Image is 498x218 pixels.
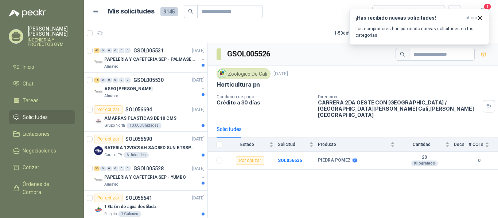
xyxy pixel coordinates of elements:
th: # COTs [469,138,498,152]
p: [DATE] [192,106,205,113]
div: 43 [94,48,100,53]
a: Inicio [9,60,75,74]
p: Patojito [104,211,117,217]
p: [DATE] [192,165,205,172]
div: Por cotizar [94,105,122,114]
p: [PERSON_NAME] [PERSON_NAME] [28,26,75,36]
div: 16 [94,78,100,83]
div: 6 Unidades [124,152,149,158]
b: 20 [399,155,450,160]
p: INGENIERIA Y PROYECTOS OYM [28,38,75,47]
th: Estado [227,138,278,152]
span: Cotizar [23,163,39,171]
p: Horticultura pn [217,81,260,88]
a: 43 0 0 0 0 0 GSOL005531[DATE] Company LogoPAPELERIA Y CAFETERIA SEP - PALMASECAAlmatec [94,46,206,70]
img: Company Logo [94,58,103,67]
a: Chat [9,77,75,91]
p: Almatec [104,64,118,70]
th: Cantidad [399,138,454,152]
div: 36 [94,166,100,171]
a: Por cotizarSOL056694[DATE] Company LogoAMARRAS PLASTICAS DE 10 CMSGrupo North10.000 Unidades [84,102,207,132]
span: Licitaciones [23,130,50,138]
div: 0 [106,166,112,171]
a: Por cotizarSOL056690[DATE] Company LogoBATERIA 12VDC9AH SACRED SUN BTSSP12-9HRCaracol TV6 Unidades [84,132,207,161]
div: 0 [125,78,131,83]
p: Caracol TV [104,152,122,158]
img: Company Logo [94,117,103,126]
span: Estado [227,142,268,147]
span: search [400,52,405,57]
img: Logo peakr [9,9,46,17]
b: PIEDRA PÓMEZ [318,158,351,163]
th: Docs [454,138,469,152]
a: 36 0 0 0 0 0 GSOL005528[DATE] Company LogoPAPELERIA Y CAFETERIA SEP - YUMBOAlmatec [94,164,206,187]
th: Producto [318,138,399,152]
div: 0 [100,166,106,171]
a: Solicitudes [9,110,75,124]
b: 0 [469,157,489,164]
div: 10.000 Unidades [127,123,162,128]
p: PAPELERIA Y CAFETERIA SEP - YUMBO [104,174,186,181]
p: BATERIA 12VDC9AH SACRED SUN BTSSP12-9HR [104,144,195,151]
div: 0 [113,166,118,171]
span: Solicitudes [23,113,48,121]
h3: ¡Has recibido nuevas solicitudes! [355,15,463,21]
div: 0 [125,48,131,53]
a: Cotizar [9,160,75,174]
p: Grupo North [104,123,125,128]
p: [DATE] [192,195,205,202]
span: ahora [466,15,477,21]
p: Los compradores han publicado nuevas solicitudes en tus categorías. [355,25,483,39]
p: SOL056641 [125,195,152,201]
p: GSOL005530 [133,78,164,83]
a: Tareas [9,94,75,107]
p: Crédito a 30 días [217,99,312,106]
a: 16 0 0 0 0 0 GSOL005530[DATE] Company LogoASEO [PERSON_NAME]Almatec [94,76,206,99]
a: SOL056636 [278,158,302,163]
span: Órdenes de Compra [23,180,68,196]
span: # COTs [469,142,483,147]
span: Solicitud [278,142,308,147]
button: ¡Has recibido nuevas solicitudes!ahora Los compradores han publicado nuevas solicitudes en tus ca... [349,9,489,45]
span: Tareas [23,96,39,104]
span: Negociaciones [23,147,56,155]
div: Por cotizar [94,194,122,202]
img: Company Logo [94,205,103,214]
p: GSOL005528 [133,166,164,171]
p: SOL056694 [125,107,152,112]
h3: GSOL005526 [227,48,271,60]
div: 0 [100,48,106,53]
th: Solicitud [278,138,318,152]
p: [DATE] [192,47,205,54]
div: 1 Galones [118,211,141,217]
p: Dirección [318,94,480,99]
a: Licitaciones [9,127,75,141]
button: 1 [476,5,489,18]
div: 0 [113,78,118,83]
div: Zoologico De Cali [217,68,271,79]
p: GSOL005531 [133,48,164,53]
p: [DATE] [192,136,205,143]
div: Por cotizar [236,156,264,165]
div: Solicitudes [217,125,242,133]
div: 0 [100,78,106,83]
span: Inicio [23,63,34,71]
div: Todas [377,8,392,16]
img: Company Logo [94,87,103,96]
p: Condición de pago [217,94,312,99]
div: 1 - 50 de 5571 [334,27,382,39]
img: Company Logo [94,176,103,185]
p: Almatec [104,93,118,99]
img: Company Logo [218,70,226,78]
span: 1 [483,3,491,10]
div: Kilogramos [411,160,438,166]
span: search [188,9,193,14]
div: 0 [119,166,124,171]
a: Órdenes de Compra [9,177,75,199]
span: 9145 [160,7,178,16]
img: Company Logo [94,146,103,155]
p: [DATE] [192,77,205,84]
div: 0 [106,48,112,53]
p: CARRERA 2DA OESTE CON [GEOGRAPHIC_DATA] / [GEOGRAPHIC_DATA][PERSON_NAME] Cali , [PERSON_NAME][GEO... [318,99,480,118]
